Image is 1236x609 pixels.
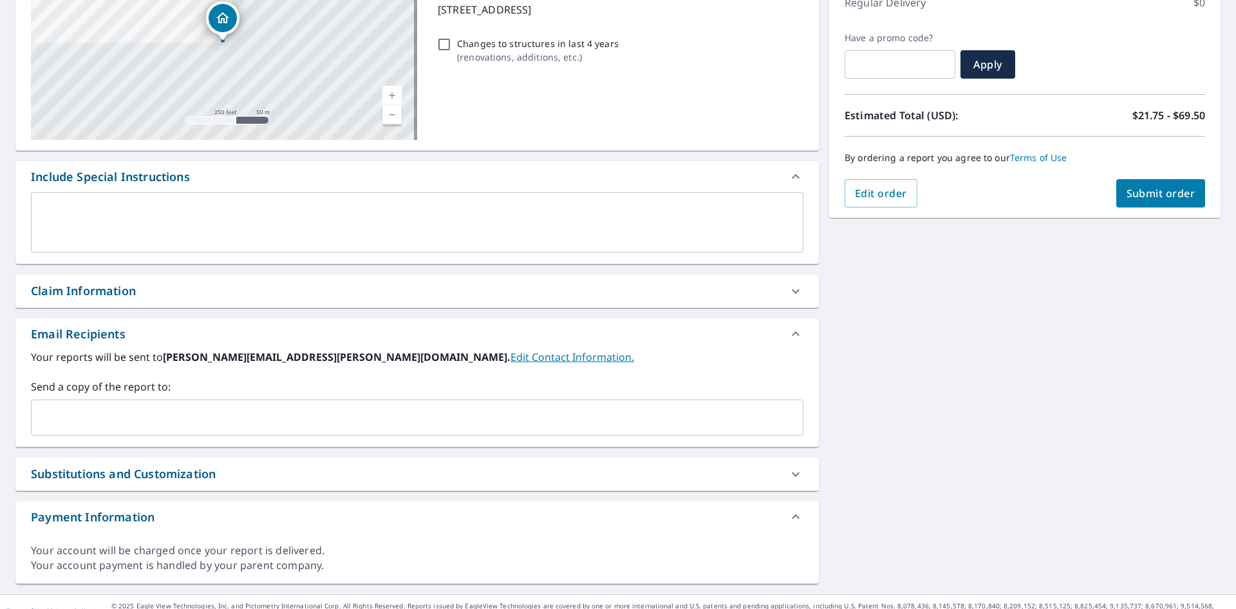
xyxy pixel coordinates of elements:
b: [PERSON_NAME][EMAIL_ADDRESS][PERSON_NAME][DOMAIN_NAME]. [163,350,510,364]
p: Estimated Total (USD): [845,108,1025,123]
div: Include Special Instructions [15,161,819,192]
div: Email Recipients [31,325,126,343]
div: Payment Information [31,508,154,526]
a: Current Level 17, Zoom In [382,86,402,105]
button: Submit order [1116,179,1206,208]
p: $21.75 - $69.50 [1132,108,1205,123]
p: ( renovations, additions, etc. ) [457,50,619,64]
div: Dropped pin, building 1, Residential property, 9333 E Spouse Dr Prescott Valley, AZ 86314 [206,1,239,41]
label: Have a promo code? [845,32,955,44]
div: Substitutions and Customization [15,458,819,490]
div: Email Recipients [15,318,819,349]
button: Apply [960,50,1015,79]
a: EditContactInfo [510,350,634,364]
div: Claim Information [15,275,819,307]
div: Substitutions and Customization [31,465,216,483]
span: Edit order [855,186,907,200]
span: Apply [971,57,1005,72]
button: Edit order [845,179,917,208]
p: Changes to structures in last 4 years [457,37,619,50]
p: [STREET_ADDRESS] [438,2,798,17]
p: By ordering a report you agree to our [845,152,1205,164]
a: Terms of Use [1010,151,1067,164]
div: Your account will be charged once your report is delivered. [31,543,803,558]
a: Current Level 17, Zoom Out [382,105,402,124]
div: Include Special Instructions [31,168,190,186]
label: Send a copy of the report to: [31,379,803,394]
span: Submit order [1127,186,1195,200]
div: Your account payment is handled by your parent company. [31,558,803,573]
div: Payment Information [15,501,819,532]
label: Your reports will be sent to [31,349,803,365]
div: Claim Information [31,282,136,300]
